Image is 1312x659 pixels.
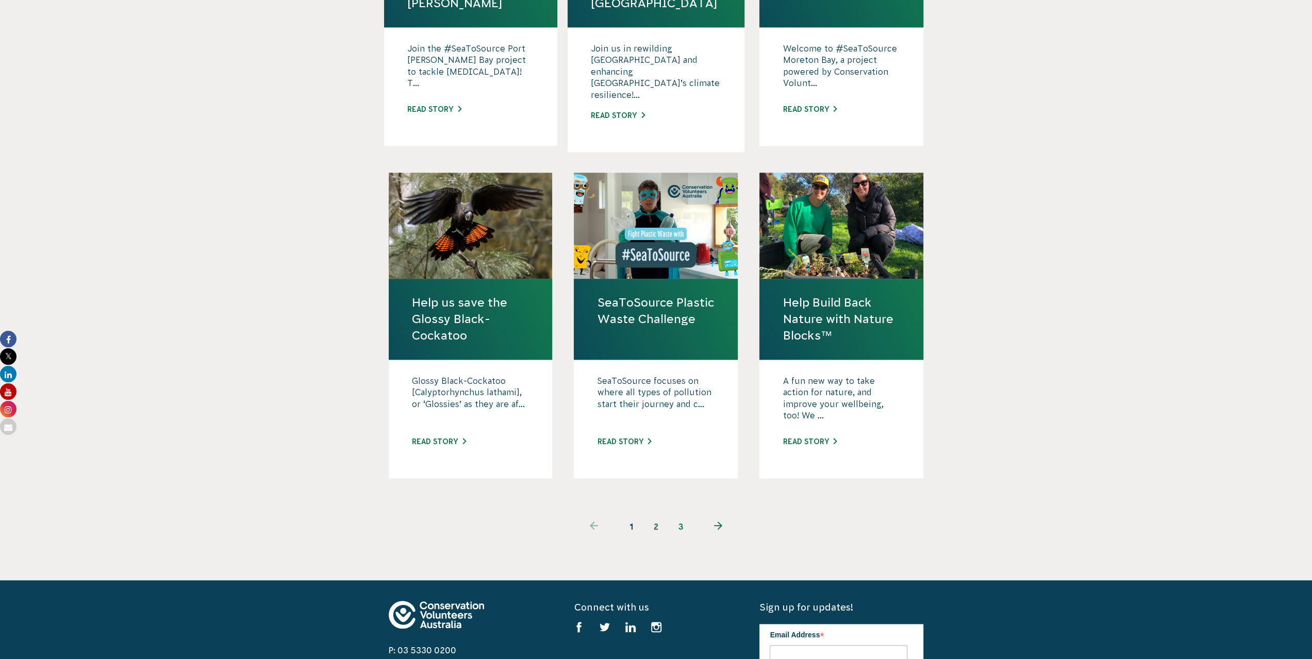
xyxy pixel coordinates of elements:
p: SeaToSource focuses on where all types of pollution start their journey and c... [597,375,715,427]
a: Read story [412,437,466,446]
a: Help us save the Glossy Black-Cockatoo [412,294,529,344]
a: Read story [591,111,645,120]
a: Next page [693,514,743,539]
a: P: 03 5330 0200 [389,646,456,655]
a: Read story [783,437,837,446]
a: Help Build Back Nature with Nature Blocks™ [783,294,900,344]
label: Email Address [770,624,907,644]
a: SeaToSource Plastic Waste Challenge [597,294,715,327]
p: Join us in rewilding [GEOGRAPHIC_DATA] and enhancing [GEOGRAPHIC_DATA]’s climate resilience!... [591,43,721,100]
a: Read story [597,437,651,446]
p: Welcome to #SeaToSource Moreton Bay, a project powered by Conservation Volunt... [783,43,900,94]
a: 2 [644,514,669,539]
a: Read story [407,105,461,113]
h5: Connect with us [574,601,738,614]
a: Read story [783,105,837,113]
span: 1 [619,514,644,539]
a: 3 [669,514,693,539]
p: A fun new way to take action for nature, and improve your wellbeing, too! We ... [783,375,900,427]
h5: Sign up for updates! [759,601,923,614]
p: Glossy Black-Cockatoo [Calyptorhynchus lathami], or ‘Glossies’ as they are af... [412,375,529,427]
img: logo-footer.svg [389,601,484,629]
ul: Pagination [569,514,743,539]
p: Join the #SeaToSource Port [PERSON_NAME] Bay project to tackle [MEDICAL_DATA]! T... [407,43,534,94]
